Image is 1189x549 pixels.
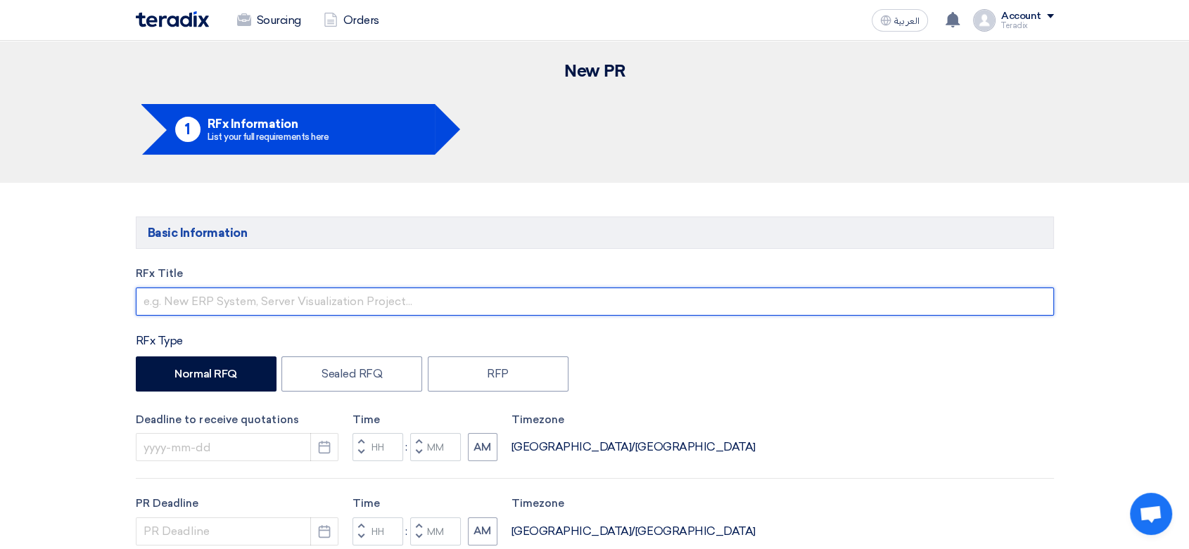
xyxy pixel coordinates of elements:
div: Open chat [1130,493,1172,535]
label: Sealed RFQ [281,356,422,392]
label: Timezone [511,412,756,428]
div: 1 [175,117,201,142]
div: Teradix [1001,22,1054,30]
div: : [403,439,410,456]
h5: RFx Information [208,117,329,130]
div: List your full requirements here [208,132,329,141]
img: profile_test.png [973,9,996,32]
a: Sourcing [226,5,312,36]
input: Minutes [410,433,461,461]
input: yyyy-mm-dd [136,433,338,461]
input: Hours [352,433,403,461]
div: [GEOGRAPHIC_DATA]/[GEOGRAPHIC_DATA] [511,523,756,540]
input: e.g. New ERP System, Server Visualization Project... [136,288,1054,316]
label: Timezone [511,496,756,512]
img: Teradix logo [136,11,209,27]
input: Minutes [410,517,461,545]
button: AM [468,433,497,461]
label: RFx Title [136,266,1054,282]
label: Time [352,496,497,512]
label: Time [352,412,497,428]
span: العربية [894,16,920,26]
label: Normal RFQ [136,356,276,392]
label: PR Deadline [136,496,338,512]
input: Hours [352,517,403,545]
button: AM [468,517,497,545]
label: RFP [428,356,568,392]
h2: New PR [136,62,1054,82]
h5: Basic Information [136,217,1054,249]
div: [GEOGRAPHIC_DATA]/[GEOGRAPHIC_DATA] [511,439,756,456]
input: PR Deadline [136,517,338,545]
div: Account [1001,11,1041,22]
button: العربية [872,9,928,32]
div: : [403,523,410,540]
a: Orders [312,5,390,36]
div: RFx Type [136,332,1054,349]
label: Deadline to receive quotations [136,412,338,428]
